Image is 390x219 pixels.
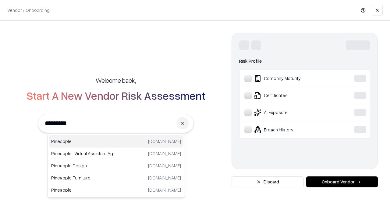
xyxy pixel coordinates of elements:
[148,187,181,193] p: [DOMAIN_NAME]
[51,150,116,157] p: Pineapple | Virtual Assistant Agency
[7,7,50,13] p: Vendor / Onboarding
[244,75,335,82] div: Company Maturity
[27,89,205,102] h2: Start A New Vendor Risk Assessment
[244,109,335,116] div: AI Exposure
[239,57,370,65] div: Risk Profile
[148,175,181,181] p: [DOMAIN_NAME]
[148,138,181,144] p: [DOMAIN_NAME]
[96,76,136,85] h5: Welcome back,
[148,162,181,169] p: [DOMAIN_NAME]
[232,176,304,187] button: Discard
[244,126,335,133] div: Breach History
[47,134,185,198] div: Suggestions
[244,92,335,99] div: Certificates
[51,162,116,169] p: Pineapple Design
[148,150,181,157] p: [DOMAIN_NAME]
[51,138,116,144] p: Pineapple
[306,176,378,187] button: Onboard Vendor
[51,187,116,193] p: Pineapple
[51,175,116,181] p: Pineapple Furniture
